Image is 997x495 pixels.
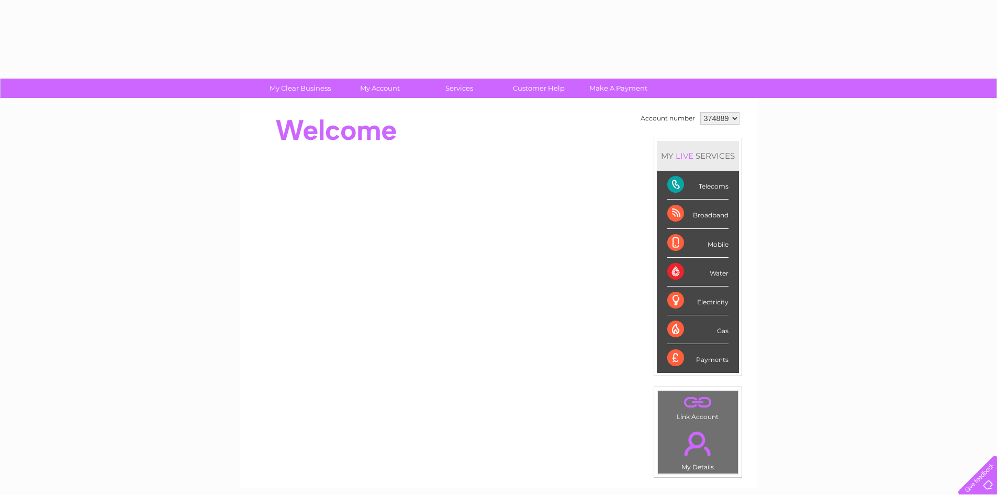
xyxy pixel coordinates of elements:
[667,315,729,344] div: Gas
[257,79,343,98] a: My Clear Business
[657,390,738,423] td: Link Account
[674,151,696,161] div: LIVE
[667,287,729,315] div: Electricity
[496,79,582,98] a: Customer Help
[416,79,502,98] a: Services
[667,200,729,228] div: Broadband
[667,171,729,200] div: Telecoms
[667,344,729,372] div: Payments
[667,229,729,258] div: Mobile
[657,141,739,171] div: MY SERVICES
[657,423,738,474] td: My Details
[660,425,735,462] a: .
[638,109,698,127] td: Account number
[337,79,423,98] a: My Account
[575,79,662,98] a: Make A Payment
[660,393,735,412] a: .
[667,258,729,287] div: Water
